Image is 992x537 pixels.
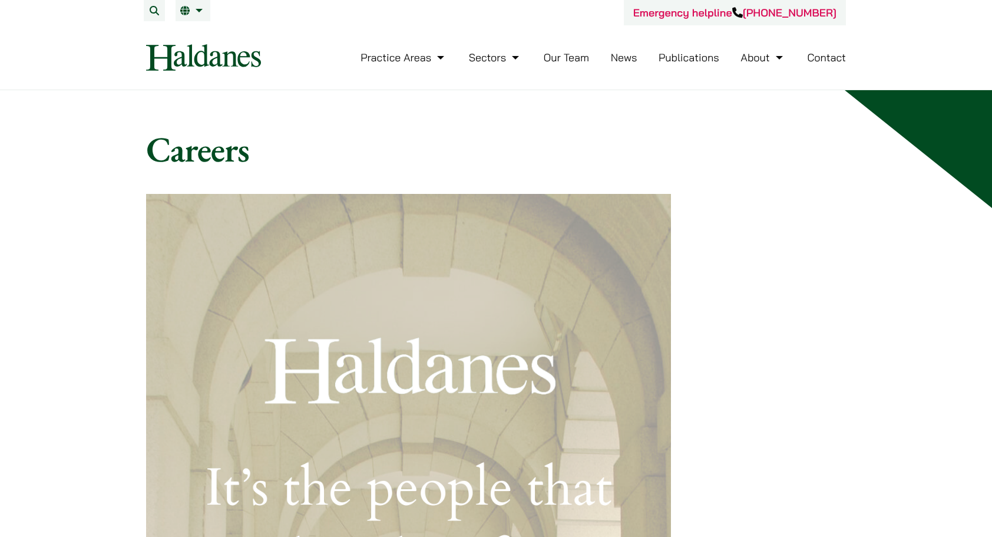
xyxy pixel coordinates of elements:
[807,51,846,64] a: Contact
[740,51,785,64] a: About
[633,6,836,19] a: Emergency helpline[PHONE_NUMBER]
[659,51,719,64] a: Publications
[544,51,589,64] a: Our Team
[361,51,447,64] a: Practice Areas
[469,51,522,64] a: Sectors
[146,128,846,170] h1: Careers
[611,51,637,64] a: News
[180,6,206,15] a: EN
[146,44,261,71] img: Logo of Haldanes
